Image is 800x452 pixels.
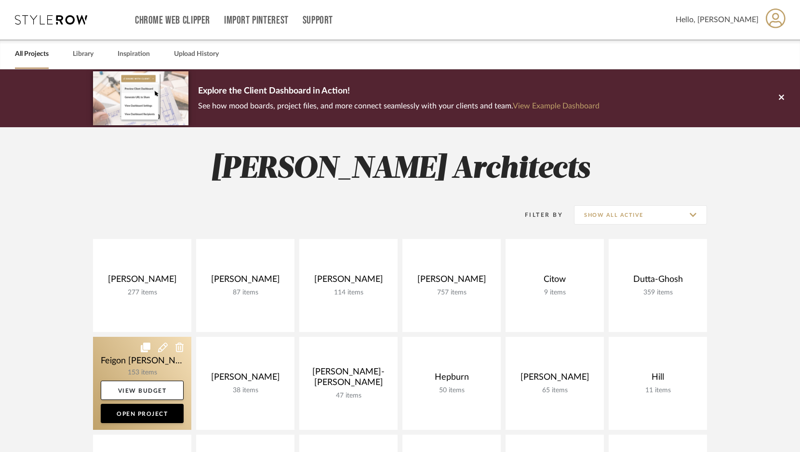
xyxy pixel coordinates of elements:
[73,48,93,61] a: Library
[616,372,699,386] div: Hill
[410,289,493,297] div: 757 items
[101,404,184,423] a: Open Project
[307,392,390,400] div: 47 items
[198,99,600,113] p: See how mood boards, project files, and more connect seamlessly with your clients and team.
[198,84,600,99] p: Explore the Client Dashboard in Action!
[204,372,287,386] div: [PERSON_NAME]
[303,16,333,25] a: Support
[513,274,596,289] div: Citow
[513,289,596,297] div: 9 items
[616,274,699,289] div: Dutta-Ghosh
[224,16,289,25] a: Import Pinterest
[616,386,699,395] div: 11 items
[204,274,287,289] div: [PERSON_NAME]
[101,274,184,289] div: [PERSON_NAME]
[307,367,390,392] div: [PERSON_NAME]-[PERSON_NAME]
[204,289,287,297] div: 87 items
[512,210,563,220] div: Filter By
[616,289,699,297] div: 359 items
[93,71,188,125] img: d5d033c5-7b12-40c2-a960-1ecee1989c38.png
[410,386,493,395] div: 50 items
[204,386,287,395] div: 38 items
[676,14,759,26] span: Hello, [PERSON_NAME]
[135,16,210,25] a: Chrome Web Clipper
[410,372,493,386] div: Hepburn
[101,289,184,297] div: 277 items
[307,289,390,297] div: 114 items
[513,386,596,395] div: 65 items
[513,372,596,386] div: [PERSON_NAME]
[513,102,600,110] a: View Example Dashboard
[118,48,150,61] a: Inspiration
[307,274,390,289] div: [PERSON_NAME]
[410,274,493,289] div: [PERSON_NAME]
[174,48,219,61] a: Upload History
[101,381,184,400] a: View Budget
[53,151,747,187] h2: [PERSON_NAME] Architects
[15,48,49,61] a: All Projects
